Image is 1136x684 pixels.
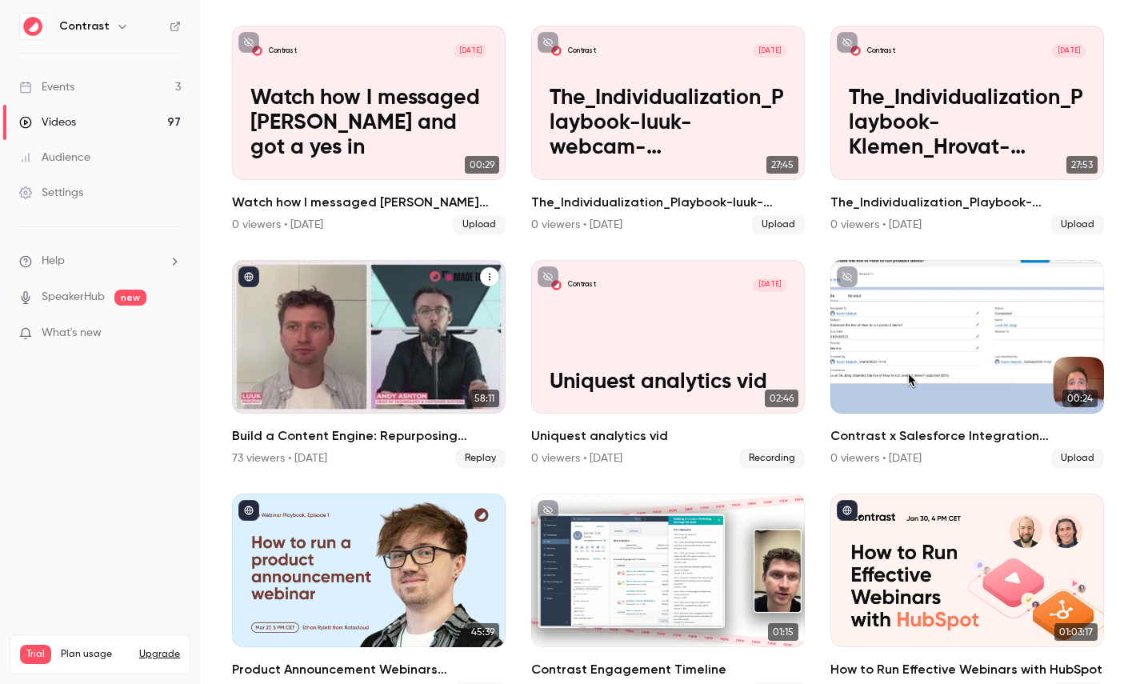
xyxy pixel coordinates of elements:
[232,426,506,446] h2: Build a Content Engine: Repurposing Strategies for SaaS Teams
[232,260,506,468] li: Build a Content Engine: Repurposing Strategies for SaaS Teams
[1066,156,1098,174] span: 27:53
[830,26,1104,234] a: The_Individualization_Playbook-Klemen_Hrovat-webcam-00h_00m_00s_357ms-StreamYardContrast[DATE]The...
[830,260,1104,468] li: Contrast x Salesforce Integration Announcement
[454,44,487,58] span: [DATE]
[531,426,805,446] h2: Uniquest analytics vid
[531,193,805,212] h2: The_Individualization_Playbook-luuk-webcam-00h_00m_00s_251ms-StreamYard
[238,266,259,287] button: published
[139,648,180,661] button: Upgrade
[830,217,922,233] div: 0 viewers • [DATE]
[20,645,51,664] span: Trial
[1054,623,1098,641] span: 01:03:17
[238,32,259,53] button: unpublished
[830,193,1104,212] h2: The_Individualization_Playbook-Klemen_Hrovat-webcam-00h_00m_00s_357ms-StreamYard
[19,114,76,130] div: Videos
[1062,390,1098,407] span: 00:24
[238,500,259,521] button: published
[849,86,1086,161] p: The_Individualization_Playbook-Klemen_Hrovat-webcam-00h_00m_00s_357ms-StreamYard
[455,449,506,468] span: Replay
[837,266,858,287] button: unpublished
[465,156,499,174] span: 00:29
[20,14,46,39] img: Contrast
[470,390,499,407] span: 58:11
[531,660,805,679] h2: Contrast Engagement Timeline
[766,156,798,174] span: 27:45
[568,280,596,290] p: Contrast
[19,185,83,201] div: Settings
[232,217,323,233] div: 0 viewers • [DATE]
[768,623,798,641] span: 01:15
[550,370,786,395] p: Uniquest analytics vid
[531,260,805,468] a: Uniquest analytics vidContrast[DATE]Uniquest analytics vid02:46Uniquest analytics vid0 viewers • ...
[830,450,922,466] div: 0 viewers • [DATE]
[538,500,558,521] button: unpublished
[466,623,499,641] span: 45:39
[538,266,558,287] button: unpublished
[837,32,858,53] button: unpublished
[531,217,622,233] div: 0 viewers • [DATE]
[59,18,110,34] h6: Contrast
[1051,449,1104,468] span: Upload
[765,390,798,407] span: 02:46
[830,426,1104,446] h2: Contrast x Salesforce Integration Announcement
[752,215,805,234] span: Upload
[61,648,130,661] span: Plan usage
[538,32,558,53] button: unpublished
[753,44,786,58] span: [DATE]
[42,325,102,342] span: What's new
[568,46,596,56] p: Contrast
[531,26,805,234] a: The_Individualization_Playbook-luuk-webcam-00h_00m_00s_251ms-StreamYardContrast[DATE]The_Individu...
[1052,44,1086,58] span: [DATE]
[250,86,487,161] p: Watch how I messaged [PERSON_NAME] and got a yes in
[830,260,1104,468] a: 00:24Contrast x Salesforce Integration Announcement0 viewers • [DATE]Upload
[269,46,297,56] p: Contrast
[232,450,327,466] div: 73 viewers • [DATE]
[739,449,805,468] span: Recording
[232,260,506,468] a: 58:11Build a Content Engine: Repurposing Strategies for SaaS Teams73 viewers • [DATE]Replay
[114,290,146,306] span: new
[531,260,805,468] li: Uniquest analytics vid
[42,289,105,306] a: SpeakerHub
[830,660,1104,679] h2: How to Run Effective Webinars with HubSpot
[531,450,622,466] div: 0 viewers • [DATE]
[232,26,506,234] li: Watch how I messaged Thibaut and got a yes in
[42,253,65,270] span: Help
[531,26,805,234] li: The_Individualization_Playbook-luuk-webcam-00h_00m_00s_251ms-StreamYard
[837,500,858,521] button: published
[753,278,786,292] span: [DATE]
[19,150,90,166] div: Audience
[830,26,1104,234] li: The_Individualization_Playbook-Klemen_Hrovat-webcam-00h_00m_00s_357ms-StreamYard
[1051,215,1104,234] span: Upload
[453,215,506,234] span: Upload
[232,193,506,212] h2: Watch how I messaged [PERSON_NAME] and got a yes in
[867,46,895,56] p: Contrast
[19,79,74,95] div: Events
[550,86,786,161] p: The_Individualization_Playbook-luuk-webcam-00h_00m_00s_251ms-StreamYard
[232,26,506,234] a: Watch how I messaged Thibaut and got a yes inContrast[DATE]Watch how I messaged [PERSON_NAME] and...
[232,660,506,679] h2: Product Announcement Webinars Reinvented
[19,253,181,270] li: help-dropdown-opener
